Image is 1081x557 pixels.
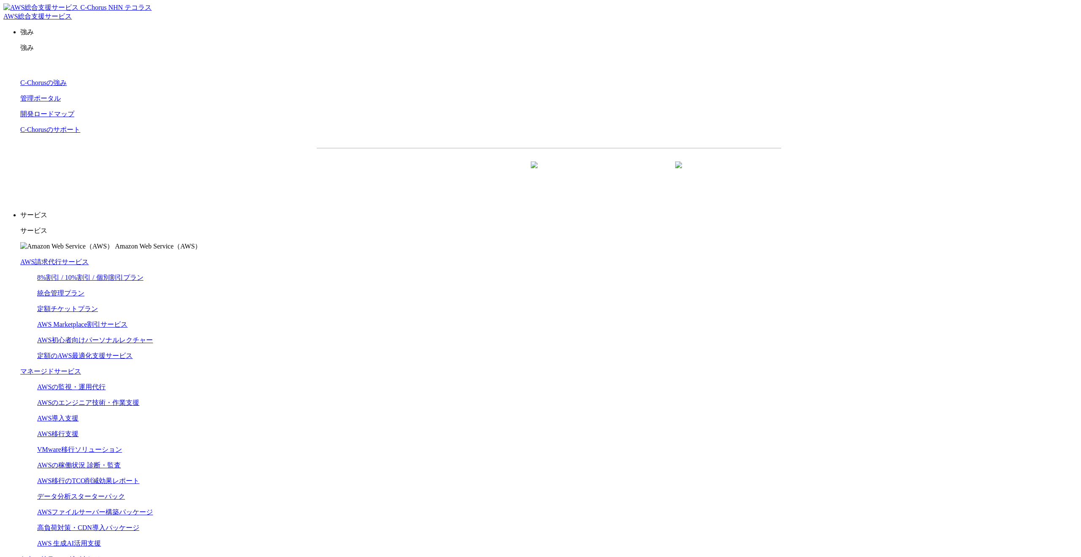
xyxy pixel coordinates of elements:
a: AWSのエンジニア技術・作業支援 [37,399,139,406]
a: AWS 生成AI活用支援 [37,540,101,547]
a: AWS Marketplace割引サービス [37,321,128,328]
a: マネージドサービス [20,368,81,375]
a: AWSの稼働状況 診断・監査 [37,461,121,469]
a: AWS移行のTCO削減効果レポート [37,477,139,484]
a: C-Chorusの強み [20,79,67,86]
img: 矢印 [675,161,682,183]
p: 強み [20,44,1078,52]
a: まずは相談する [553,162,689,183]
a: AWS総合支援サービス C-Chorus NHN テコラスAWS総合支援サービス [3,4,152,20]
a: AWS移行支援 [37,430,79,437]
p: サービス [20,227,1078,235]
a: 開発ロードマップ [20,110,74,117]
a: 統合管理プラン [37,289,84,297]
a: AWSファイルサーバー構築パッケージ [37,508,153,516]
a: データ分析スターターパック [37,493,125,500]
a: 高負荷対策・CDN導入パッケージ [37,524,139,531]
a: C-Chorusのサポート [20,126,80,133]
a: 資料を請求する [409,162,545,183]
img: AWS総合支援サービス C-Chorus [3,3,107,12]
a: 定額のAWS最適化支援サービス [37,352,133,359]
a: 8%割引 / 10%割引 / 個別割引プラン [37,274,144,281]
a: AWSの監視・運用代行 [37,383,106,390]
img: 矢印 [531,161,538,183]
p: 強み [20,28,1078,37]
a: AWS請求代行サービス [20,258,89,265]
img: Amazon Web Service（AWS） [20,242,114,251]
a: 定額チケットプラン [37,305,98,312]
a: VMware移行ソリューション [37,446,122,453]
span: Amazon Web Service（AWS） [115,243,201,250]
a: 管理ポータル [20,95,61,102]
a: AWS初心者向けパーソナルレクチャー [37,336,153,344]
p: サービス [20,211,1078,220]
a: AWS導入支援 [37,415,79,422]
